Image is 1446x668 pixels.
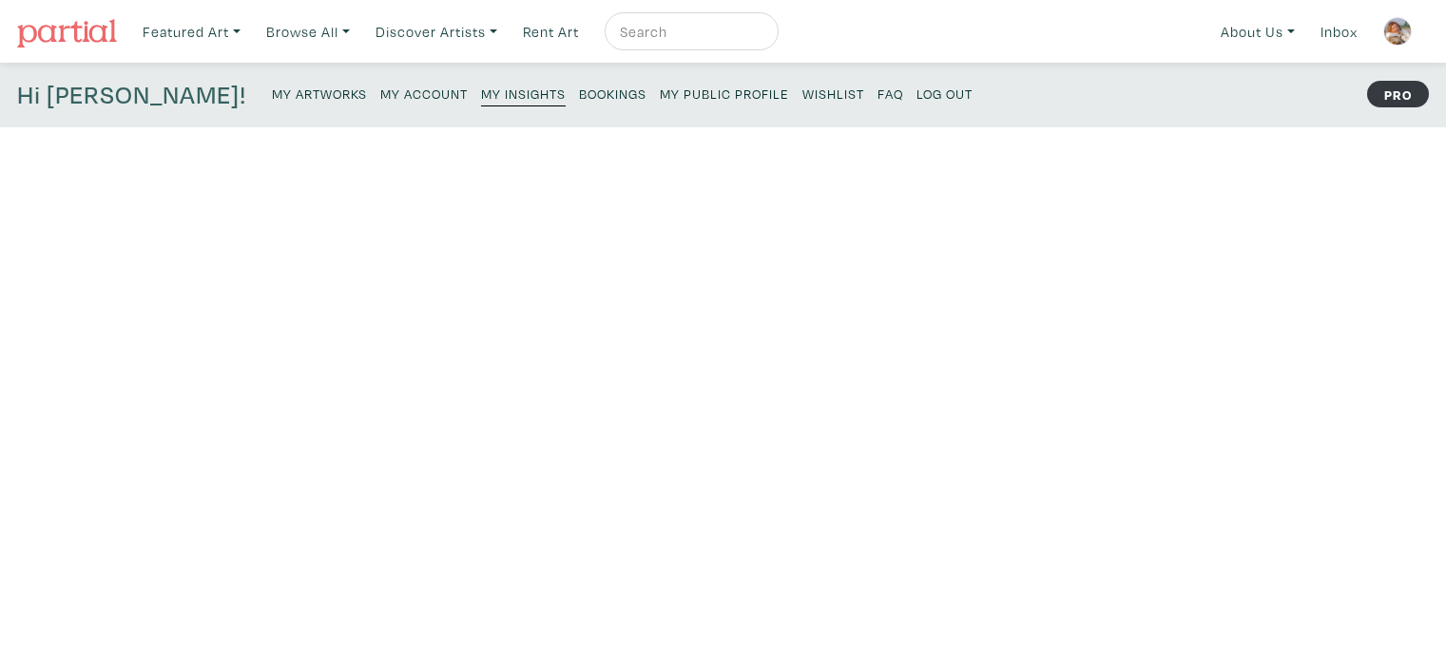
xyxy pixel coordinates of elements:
[272,80,367,105] a: My Artworks
[1212,12,1303,51] a: About Us
[916,85,973,103] small: Log Out
[514,12,588,51] a: Rent Art
[1383,17,1412,46] img: phpThumb.php
[802,85,864,103] small: Wishlist
[1367,81,1429,107] strong: PRO
[877,85,903,103] small: FAQ
[380,80,468,105] a: My Account
[380,85,468,103] small: My Account
[481,80,566,106] a: My Insights
[579,80,646,105] a: Bookings
[660,80,789,105] a: My Public Profile
[367,12,506,51] a: Discover Artists
[660,85,789,103] small: My Public Profile
[272,85,367,103] small: My Artworks
[17,80,246,110] h4: Hi [PERSON_NAME]!
[916,80,973,105] a: Log Out
[481,85,566,103] small: My Insights
[579,85,646,103] small: Bookings
[134,12,249,51] a: Featured Art
[877,80,903,105] a: FAQ
[258,12,358,51] a: Browse All
[802,80,864,105] a: Wishlist
[618,20,761,44] input: Search
[1312,12,1366,51] a: Inbox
